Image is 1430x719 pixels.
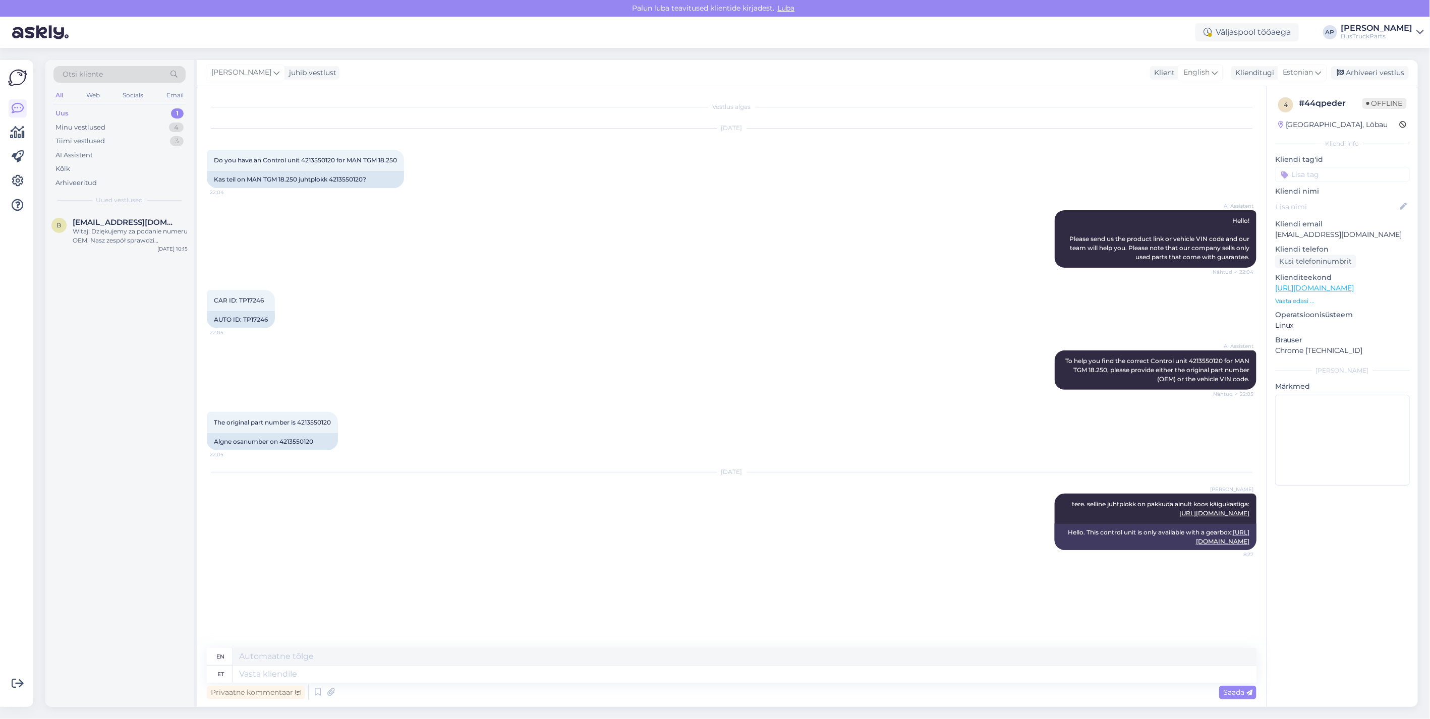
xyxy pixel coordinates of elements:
p: [EMAIL_ADDRESS][DOMAIN_NAME] [1275,229,1410,240]
span: Estonian [1283,67,1313,78]
div: Algne osanumber on 4213550120 [207,433,338,450]
div: [PERSON_NAME] [1275,366,1410,375]
div: [DATE] [207,124,1256,133]
p: Brauser [1275,335,1410,345]
div: AI Assistent [55,150,93,160]
span: 22:05 [210,451,248,458]
div: juhib vestlust [285,68,336,78]
span: To help you find the correct Control unit 4213550120 for MAN TGM 18.250, please provide either th... [1065,357,1251,383]
div: Kas teil on MAN TGM 18.250 juhtplokk 4213550120? [207,171,404,188]
input: Lisa tag [1275,167,1410,182]
span: 4 [1284,101,1288,108]
div: Väljaspool tööaega [1195,23,1299,41]
span: b [57,221,62,229]
span: CAR ID: TP17246 [214,296,264,304]
div: Arhiveeritud [55,178,97,188]
div: en [217,648,225,665]
div: Tiimi vestlused [55,136,105,146]
span: The original part number is 4213550120 [214,418,331,426]
div: Klienditugi [1231,68,1274,78]
p: Operatsioonisüsteem [1275,310,1410,320]
span: tere. selline juhtplokk on pakkuda ainult koos käigukastiga: [1072,500,1249,517]
span: [PERSON_NAME] [211,67,271,78]
p: Kliendi email [1275,219,1410,229]
a: [PERSON_NAME]BusTruckParts [1341,24,1424,40]
span: AI Assistent [1216,202,1253,210]
span: Offline [1362,98,1407,109]
div: Minu vestlused [55,123,105,133]
div: # 44qpeder [1299,97,1362,109]
div: Privaatne kommentaar [207,686,305,699]
span: Nähtud ✓ 22:05 [1213,390,1253,398]
span: Luba [775,4,798,13]
div: [GEOGRAPHIC_DATA], Löbau [1278,119,1388,130]
div: et [217,666,224,683]
p: Kliendi tag'id [1275,154,1410,165]
div: Socials [121,89,145,102]
div: [PERSON_NAME] [1341,24,1413,32]
div: Kliendi info [1275,139,1410,148]
a: [URL][DOMAIN_NAME] [1179,509,1249,517]
div: Web [84,89,102,102]
p: Vaata edasi ... [1275,296,1410,306]
div: [DATE] 10:15 [157,245,188,253]
span: Nähtud ✓ 22:04 [1213,268,1253,276]
div: AP [1323,25,1337,39]
span: 8:27 [1216,551,1253,558]
span: AI Assistent [1216,342,1253,350]
div: Vestlus algas [207,102,1256,111]
div: 4 [169,123,184,133]
div: BusTruckParts [1341,32,1413,40]
div: 3 [170,136,184,146]
img: Askly Logo [8,68,27,87]
span: [PERSON_NAME] [1210,486,1253,493]
p: Kliendi telefon [1275,244,1410,255]
span: Do you have an Control unit 4213550120 for MAN TGM 18.250 [214,156,397,164]
div: All [53,89,65,102]
div: Küsi telefoninumbrit [1275,255,1356,268]
span: English [1183,67,1210,78]
span: 22:05 [210,329,248,336]
a: [URL][DOMAIN_NAME] [1275,283,1354,292]
div: Kõik [55,164,70,174]
div: Witaj! Dziękujemy za podanie numeru OEM. Nasz zespół sprawdzi dostępność tej części. [73,227,188,245]
p: Kliendi nimi [1275,186,1410,197]
span: biuro@dobrypellet.pl [73,218,178,227]
div: Uus [55,108,69,118]
div: 1 [171,108,184,118]
span: Hello! Please send us the product link or vehicle VIN code and our team will help you. Please not... [1069,217,1251,261]
div: AUTO ID: TP17246 [207,311,275,328]
div: Arhiveeri vestlus [1331,66,1409,80]
p: Chrome [TECHNICAL_ID] [1275,345,1410,356]
div: Klient [1150,68,1175,78]
div: Email [164,89,186,102]
span: Saada [1223,688,1252,697]
div: Hello. This control unit is only available with a gearbox: [1055,524,1256,550]
div: [DATE] [207,467,1256,476]
p: Linux [1275,320,1410,331]
input: Lisa nimi [1276,201,1398,212]
span: Uued vestlused [96,196,143,205]
span: 22:04 [210,189,248,196]
p: Märkmed [1275,381,1410,392]
p: Klienditeekond [1275,272,1410,283]
span: Otsi kliente [63,69,103,80]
